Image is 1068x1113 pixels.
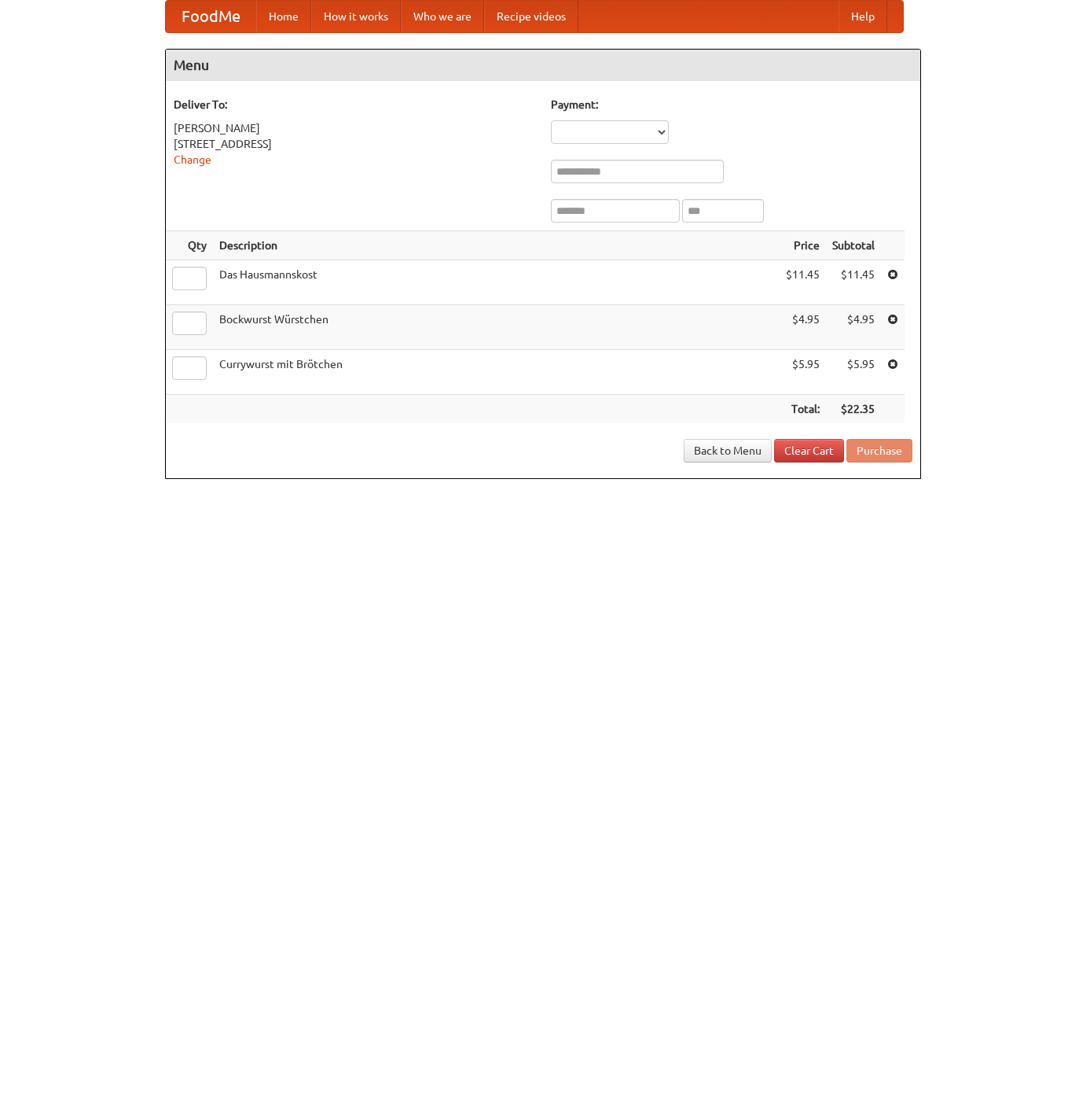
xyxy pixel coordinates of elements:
[166,231,213,260] th: Qty
[174,136,535,152] div: [STREET_ADDRESS]
[213,231,780,260] th: Description
[826,350,881,395] td: $5.95
[826,395,881,424] th: $22.35
[174,153,211,166] a: Change
[684,439,772,463] a: Back to Menu
[213,305,780,350] td: Bockwurst Würstchen
[166,1,256,32] a: FoodMe
[846,439,912,463] button: Purchase
[780,350,826,395] td: $5.95
[826,305,881,350] td: $4.95
[780,260,826,305] td: $11.45
[256,1,311,32] a: Home
[780,231,826,260] th: Price
[774,439,844,463] a: Clear Cart
[780,395,826,424] th: Total:
[839,1,887,32] a: Help
[401,1,484,32] a: Who we are
[826,231,881,260] th: Subtotal
[213,260,780,305] td: Das Hausmannskost
[174,120,535,136] div: [PERSON_NAME]
[311,1,401,32] a: How it works
[213,350,780,395] td: Currywurst mit Brötchen
[484,1,578,32] a: Recipe videos
[174,97,535,112] h5: Deliver To:
[166,50,920,81] h4: Menu
[551,97,912,112] h5: Payment:
[780,305,826,350] td: $4.95
[826,260,881,305] td: $11.45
